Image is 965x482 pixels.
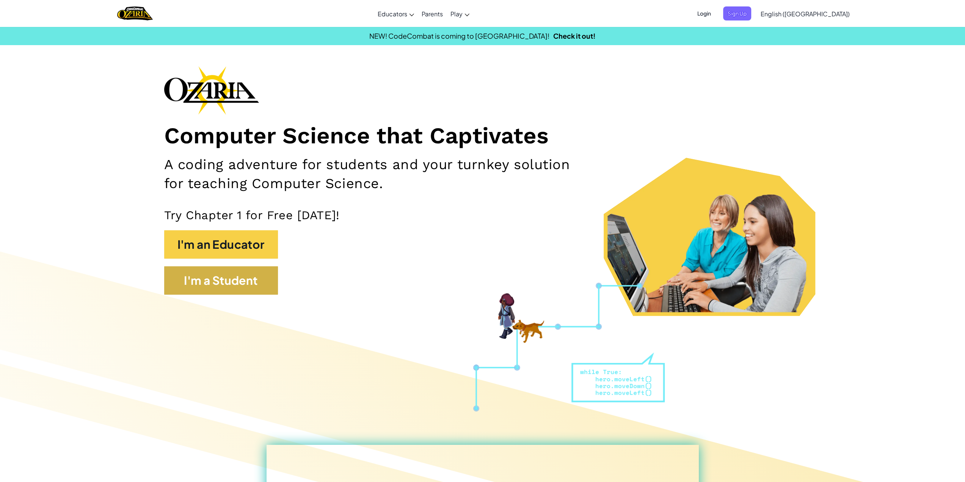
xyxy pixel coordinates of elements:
[164,266,278,295] button: I'm a Student
[553,31,596,40] a: Check it out!
[164,208,801,223] p: Try Chapter 1 for Free [DATE]!
[164,66,259,115] img: Ozaria branding logo
[418,3,447,24] a: Parents
[164,155,591,193] h2: A coding adventure for students and your turnkey solution for teaching Computer Science.
[447,3,473,24] a: Play
[450,10,463,18] span: Play
[117,6,152,21] img: Home
[761,10,850,18] span: English ([GEOGRAPHIC_DATA])
[164,122,801,150] h1: Computer Science that Captivates
[723,6,751,20] button: Sign Up
[693,6,716,20] button: Login
[374,3,418,24] a: Educators
[369,31,549,40] span: NEW! CodeCombat is coming to [GEOGRAPHIC_DATA]!
[117,6,152,21] a: Ozaria by CodeCombat logo
[378,10,407,18] span: Educators
[757,3,854,24] a: English ([GEOGRAPHIC_DATA])
[164,230,278,259] button: I'm an Educator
